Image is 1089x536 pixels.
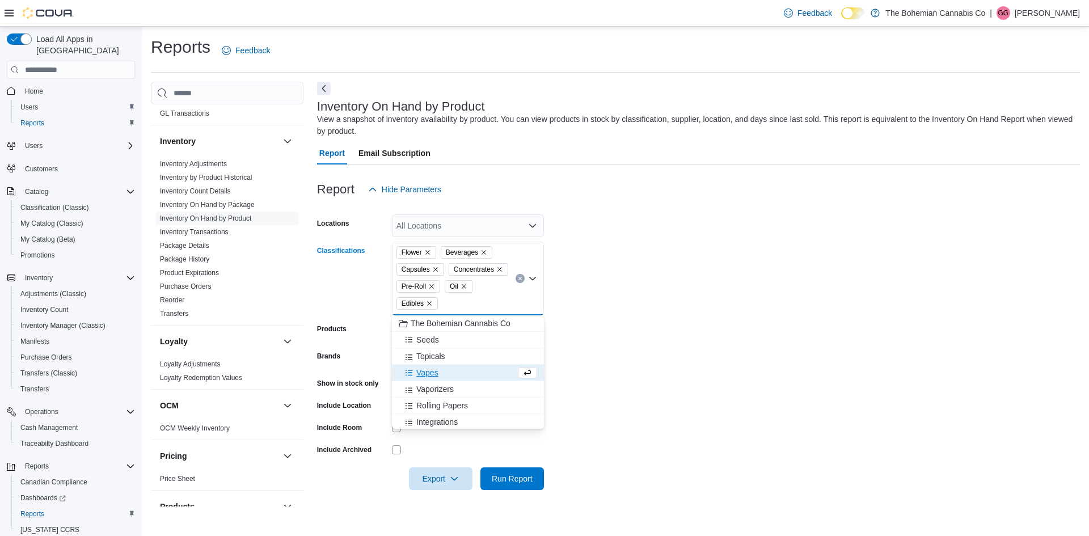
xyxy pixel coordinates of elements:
a: Price Sheet [160,475,195,483]
button: Classification (Classic) [11,200,140,216]
span: Inventory Count [20,305,69,314]
span: Transfers (Classic) [20,369,77,378]
button: Export [409,467,472,490]
h3: Inventory On Hand by Product [317,100,485,113]
label: Brands [317,352,340,361]
a: Inventory Transactions [160,228,229,236]
span: Catalog [20,185,135,199]
span: Users [25,141,43,150]
span: Promotions [16,248,135,262]
span: [US_STATE] CCRS [20,525,79,534]
span: Canadian Compliance [20,478,87,487]
a: Loyalty Adjustments [160,360,221,368]
button: Catalog [20,185,53,199]
span: Cash Management [16,421,135,434]
span: Price Sheet [160,474,195,483]
button: Adjustments (Classic) [11,286,140,302]
span: Reorder [160,296,184,305]
a: Inventory Adjustments [160,160,227,168]
span: Home [20,83,135,98]
span: Oil [445,280,472,293]
span: My Catalog (Beta) [16,233,135,246]
a: Dashboards [11,490,140,506]
a: Product Expirations [160,269,219,277]
button: Reports [11,115,140,131]
span: Customers [20,162,135,176]
a: Loyalty Redemption Values [160,374,242,382]
button: Transfers (Classic) [11,365,140,381]
span: Pre-Roll [396,280,440,293]
button: Products [160,501,278,512]
div: Finance [151,93,303,125]
button: Remove Capsules from selection in this group [432,266,439,273]
button: Customers [2,161,140,177]
div: Loyalty [151,357,303,389]
button: Home [2,82,140,99]
span: Manifests [20,337,49,346]
span: Rolling Papers [416,400,468,411]
span: Reports [20,509,44,518]
button: Canadian Compliance [11,474,140,490]
span: Loyalty Adjustments [160,360,221,369]
span: Feedback [797,7,832,19]
span: Export [416,467,466,490]
button: Next [317,82,331,95]
div: OCM [151,421,303,440]
span: Reports [25,462,49,471]
span: Vaporizers [416,383,454,395]
a: Feedback [779,2,837,24]
span: Product Expirations [160,268,219,277]
span: Transfers [160,309,188,318]
a: Canadian Compliance [16,475,92,489]
span: Topicals [416,351,445,362]
a: Customers [20,162,62,176]
a: OCM Weekly Inventory [160,424,230,432]
span: Traceabilty Dashboard [16,437,135,450]
button: Reports [20,459,53,473]
span: Seeds [416,334,439,345]
button: Products [281,500,294,513]
span: Hide Parameters [382,184,441,195]
button: OCM [281,399,294,412]
a: Traceabilty Dashboard [16,437,93,450]
a: Transfers [160,310,188,318]
span: GL Transactions [160,109,209,118]
label: Classifications [317,246,365,255]
a: Inventory On Hand by Package [160,201,255,209]
button: Manifests [11,334,140,349]
span: Edibles [396,297,438,310]
span: Dark Mode [841,19,842,20]
span: Canadian Compliance [16,475,135,489]
button: Purchase Orders [11,349,140,365]
span: Manifests [16,335,135,348]
span: Inventory [25,273,53,282]
p: [PERSON_NAME] [1015,6,1080,20]
button: Close list of options [528,274,537,283]
button: Reports [11,506,140,522]
a: Transfers (Classic) [16,366,82,380]
span: Concentrates [449,263,508,276]
button: Inventory [20,271,57,285]
label: Locations [317,219,349,228]
a: Reorder [160,296,184,304]
span: Beverages [446,247,478,258]
img: Cova [23,7,74,19]
a: Package Details [160,242,209,250]
span: Inventory Manager (Classic) [16,319,135,332]
div: Choose from the following options [392,315,544,447]
a: Feedback [217,39,275,62]
span: Flower [396,246,436,259]
span: GG [998,6,1009,20]
span: Cash Management [20,423,78,432]
span: Inventory Count [16,303,135,316]
a: Reports [16,507,49,521]
button: Loyalty [160,336,278,347]
span: Purchase Orders [16,351,135,364]
a: Package History [160,255,209,263]
span: My Catalog (Beta) [20,235,75,244]
label: Include Room [317,423,362,432]
input: Dark Mode [841,7,865,19]
label: Include Archived [317,445,372,454]
a: Manifests [16,335,54,348]
span: Transfers [20,385,49,394]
